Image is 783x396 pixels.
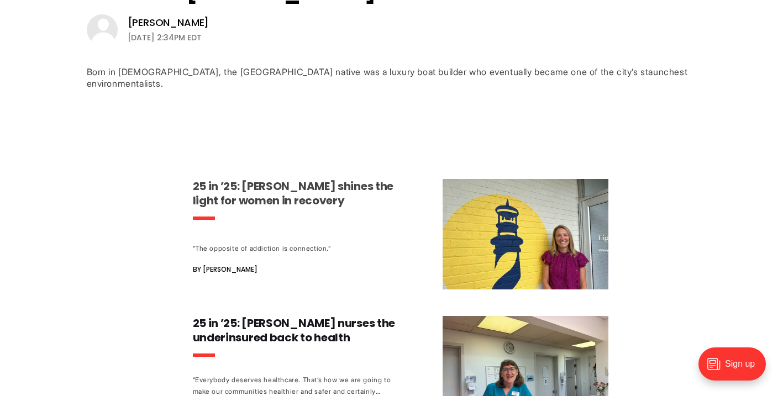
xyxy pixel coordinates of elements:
div: Born in [DEMOGRAPHIC_DATA], the [GEOGRAPHIC_DATA] native was a luxury boat builder who eventually... [87,66,697,89]
time: [DATE] 2:34PM EDT [128,31,202,44]
img: 25 in ’25: Emily DuBose shines the light for women in recovery [443,179,608,289]
a: 25 in ’25: [PERSON_NAME] shines the light for women in recovery “The opposite of addiction is con... [193,179,608,289]
span: By [PERSON_NAME] [193,263,258,276]
h3: 25 in ’25: [PERSON_NAME] nurses the underinsured back to health [193,316,398,345]
iframe: portal-trigger [689,342,783,396]
h3: 25 in ’25: [PERSON_NAME] shines the light for women in recovery [193,179,398,208]
a: [PERSON_NAME] [128,16,209,29]
div: “The opposite of addiction is connection.” [193,242,398,254]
